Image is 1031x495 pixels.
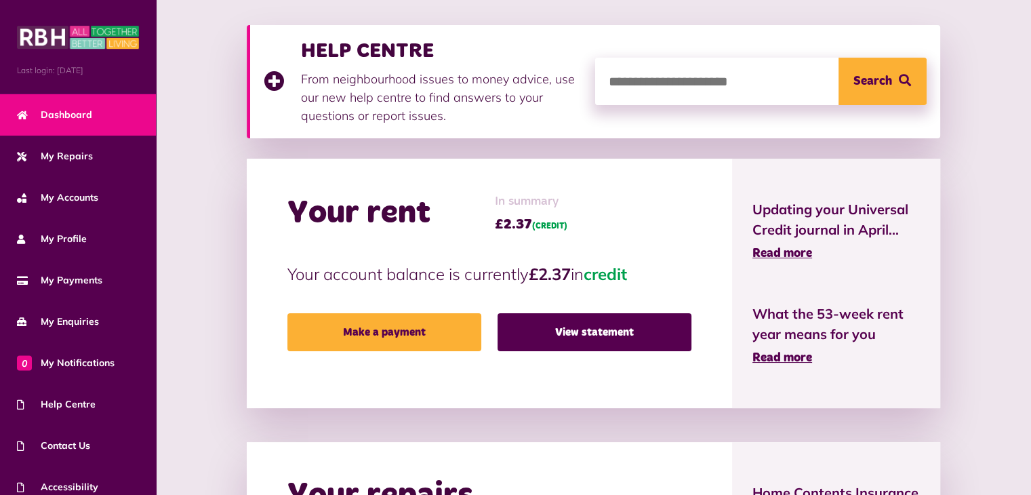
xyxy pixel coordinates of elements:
[17,397,96,412] span: Help Centre
[301,39,582,63] h3: HELP CENTRE
[495,214,567,235] span: £2.37
[752,352,812,364] span: Read more
[752,199,920,240] span: Updating your Universal Credit journal in April...
[287,262,691,286] p: Your account balance is currently in
[287,194,430,233] h2: Your rent
[17,232,87,246] span: My Profile
[287,313,481,351] a: Make a payment
[752,304,920,344] span: What the 53-week rent year means for you
[17,149,93,163] span: My Repairs
[584,264,627,284] span: credit
[17,108,92,122] span: Dashboard
[17,315,99,329] span: My Enquiries
[17,356,115,370] span: My Notifications
[529,264,571,284] strong: £2.37
[17,24,139,51] img: MyRBH
[301,70,582,125] p: From neighbourhood issues to money advice, use our new help centre to find answers to your questi...
[17,439,90,453] span: Contact Us
[17,480,98,494] span: Accessibility
[498,313,691,351] a: View statement
[532,222,567,231] span: (CREDIT)
[752,248,812,260] span: Read more
[17,273,102,288] span: My Payments
[17,191,98,205] span: My Accounts
[495,193,567,211] span: In summary
[17,355,32,370] span: 0
[752,304,920,368] a: What the 53-week rent year means for you Read more
[752,199,920,263] a: Updating your Universal Credit journal in April... Read more
[838,58,927,105] button: Search
[853,58,892,105] span: Search
[17,64,139,77] span: Last login: [DATE]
